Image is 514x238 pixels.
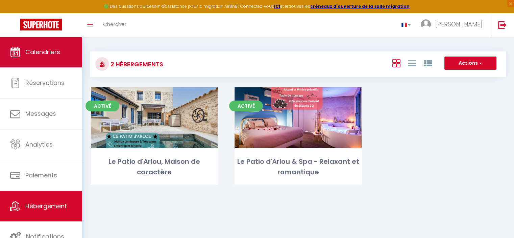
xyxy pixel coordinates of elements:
[20,19,62,30] img: Super Booking
[25,171,57,179] span: Paiements
[25,140,53,149] span: Analytics
[498,21,507,29] img: logout
[235,156,361,178] div: Le Patio d'Arlou & Spa - Relaxant et romantique
[85,101,119,111] span: Activé
[444,57,496,70] button: Actions
[25,79,65,87] span: Réservations
[109,57,163,72] h3: 2 Hébergements
[408,57,416,68] a: Vue en Liste
[25,48,60,56] span: Calendriers
[98,13,131,37] a: Chercher
[424,57,432,68] a: Vue par Groupe
[229,101,263,111] span: Activé
[421,19,431,29] img: ...
[91,156,218,178] div: Le Patio d'Arlou, Maison de caractère
[416,13,491,37] a: ... [PERSON_NAME]
[310,3,410,9] a: créneaux d'ouverture de la salle migration
[435,20,483,28] span: [PERSON_NAME]
[485,208,509,233] iframe: Chat
[5,3,26,23] button: Ouvrir le widget de chat LiveChat
[392,57,400,68] a: Vue en Box
[25,109,56,118] span: Messages
[25,202,67,210] span: Hébergement
[274,3,280,9] a: ICI
[103,21,126,28] span: Chercher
